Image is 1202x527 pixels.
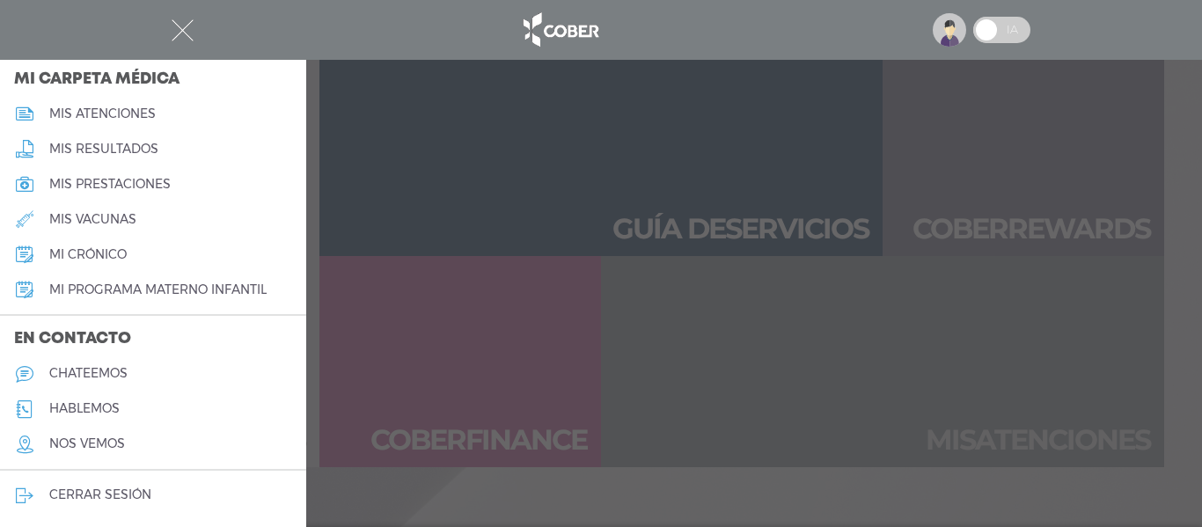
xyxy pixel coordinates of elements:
[49,282,267,297] h5: mi programa materno infantil
[49,487,151,502] h5: cerrar sesión
[514,9,606,51] img: logo_cober_home-white.png
[49,366,128,381] h5: chateemos
[49,177,171,192] h5: mis prestaciones
[933,13,966,47] img: profile-placeholder.svg
[49,212,136,227] h5: mis vacunas
[49,142,158,157] h5: mis resultados
[172,19,194,41] img: Cober_menu-close-white.svg
[49,247,127,262] h5: mi crónico
[49,436,125,451] h5: nos vemos
[49,106,156,121] h5: mis atenciones
[49,401,120,416] h5: hablemos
